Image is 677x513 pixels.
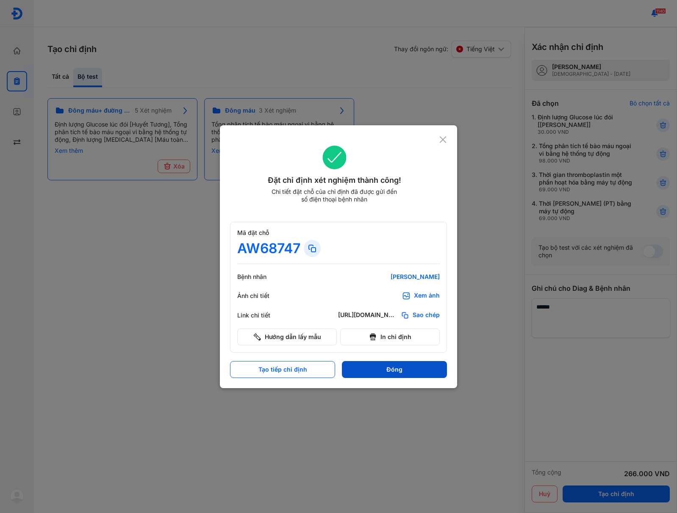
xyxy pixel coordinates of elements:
[237,273,288,281] div: Bệnh nhân
[340,328,440,345] button: In chỉ định
[268,188,401,203] div: Chi tiết đặt chỗ của chỉ định đã được gửi đến số điện thoại bệnh nhân
[237,328,337,345] button: Hướng dẫn lấy mẫu
[230,361,335,378] button: Tạo tiếp chỉ định
[414,292,440,300] div: Xem ảnh
[237,292,288,300] div: Ảnh chi tiết
[338,273,440,281] div: [PERSON_NAME]
[230,174,439,186] div: Đặt chỉ định xét nghiệm thành công!
[338,311,397,320] div: [URL][DOMAIN_NAME]
[237,240,300,257] div: AW68747
[237,312,288,319] div: Link chi tiết
[413,311,440,320] span: Sao chép
[237,229,440,237] div: Mã đặt chỗ
[342,361,447,378] button: Đóng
